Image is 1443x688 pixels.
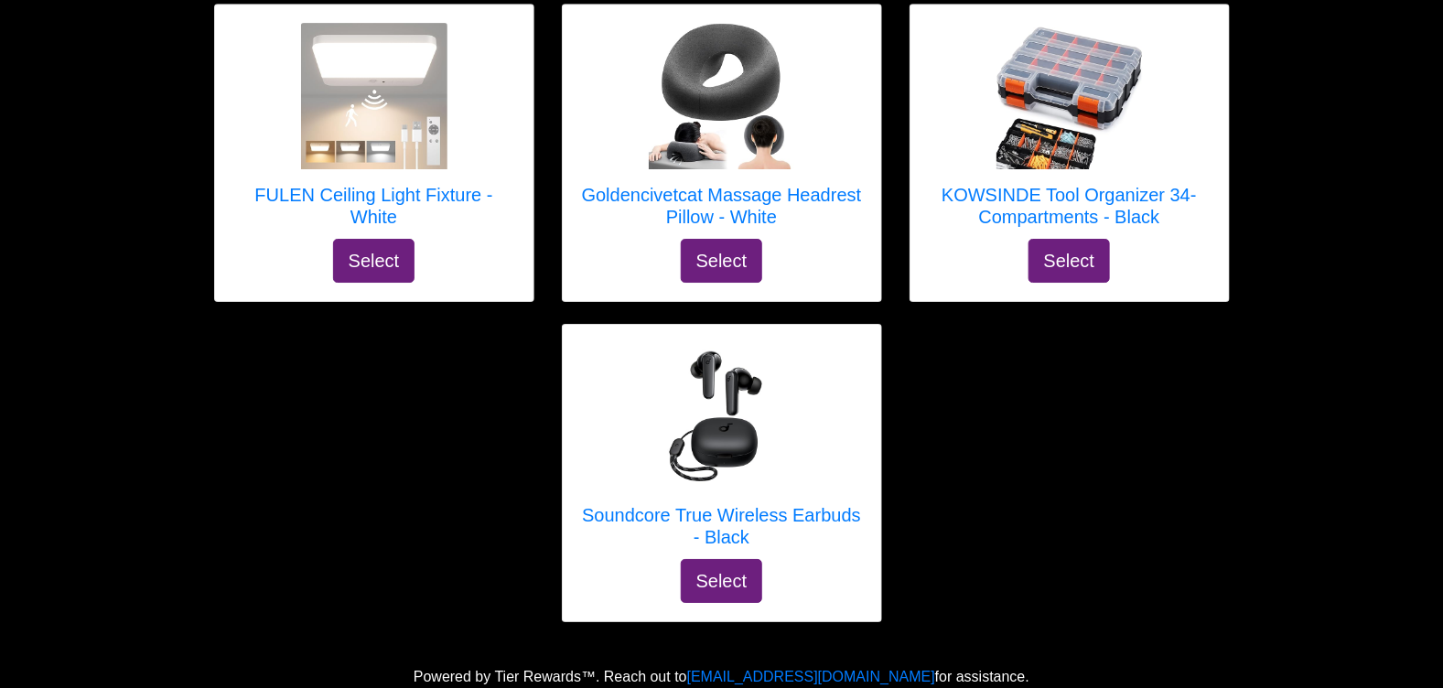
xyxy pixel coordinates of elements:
h5: FULEN Ceiling Light Fixture - White [233,184,515,228]
h5: Goldencivetcat Massage Headrest Pillow - White [581,184,863,228]
img: KOWSINDE Tool Organizer 34-Compartments - Black [996,23,1143,169]
a: KOWSINDE Tool Organizer 34-Compartments - Black KOWSINDE Tool Organizer 34-Compartments - Black [929,23,1211,239]
h5: KOWSINDE Tool Organizer 34-Compartments - Black [929,184,1211,228]
img: FULEN Ceiling Light Fixture - White [301,23,447,169]
a: Goldencivetcat Massage Headrest Pillow - White Goldencivetcat Massage Headrest Pillow - White [581,23,863,239]
img: Goldencivetcat Massage Headrest Pillow - White [649,23,795,169]
button: Select [681,559,763,603]
a: [EMAIL_ADDRESS][DOMAIN_NAME] [687,669,935,684]
button: Select [333,239,415,283]
button: Select [681,239,763,283]
img: Soundcore True Wireless Earbuds - Black [649,343,795,489]
a: Soundcore True Wireless Earbuds - Black Soundcore True Wireless Earbuds - Black [581,343,863,559]
h5: Soundcore True Wireless Earbuds - Black [581,504,863,548]
button: Select [1028,239,1111,283]
a: FULEN Ceiling Light Fixture - White FULEN Ceiling Light Fixture - White [233,23,515,239]
span: Powered by Tier Rewards™. Reach out to for assistance. [414,669,1029,684]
